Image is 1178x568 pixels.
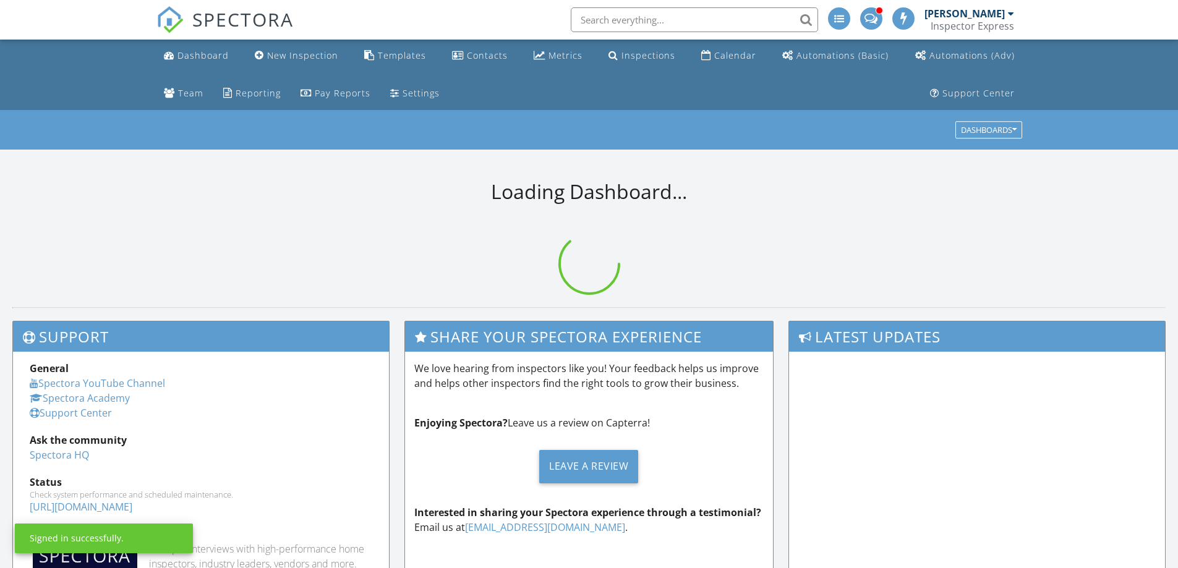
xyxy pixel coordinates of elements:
div: Leave a Review [539,450,638,483]
h3: Support [13,321,389,352]
a: Automations (Advanced) [910,45,1020,67]
div: Automations (Basic) [796,49,889,61]
div: Pay Reports [315,87,370,99]
a: Calendar [696,45,761,67]
a: [EMAIL_ADDRESS][DOMAIN_NAME] [465,520,625,534]
a: [URL][DOMAIN_NAME] [30,500,132,514]
h3: Share Your Spectora Experience [405,321,774,352]
div: Support Center [942,87,1015,99]
a: Inspections [604,45,680,67]
a: Reporting [218,82,286,105]
div: Reporting [236,87,281,99]
a: Metrics [529,45,587,67]
a: Support Center [30,406,112,420]
a: Spectora YouTube Channel [30,376,165,390]
a: Spectora HQ [30,448,89,462]
div: Contacts [467,49,508,61]
div: Templates [378,49,426,61]
a: Dashboard [159,45,234,67]
div: Industry Knowledge [30,527,372,541]
a: Team [159,82,208,105]
div: Inspections [621,49,675,61]
div: Dashboard [177,49,229,61]
a: Contacts [447,45,513,67]
a: Templates [359,45,431,67]
div: Dashboards [961,126,1017,135]
img: The Best Home Inspection Software - Spectora [156,6,184,33]
span: SPECTORA [192,6,294,32]
div: Status [30,475,372,490]
a: Automations (Basic) [777,45,894,67]
a: Spectora Academy [30,391,130,405]
div: Check system performance and scheduled maintenance. [30,490,372,499]
a: Settings [385,82,445,105]
div: Team [178,87,203,99]
a: New Inspection [250,45,343,67]
a: Support Center [925,82,1020,105]
div: Calendar [714,49,756,61]
div: New Inspection [267,49,338,61]
strong: Interested in sharing your Spectora experience through a testimonial? [414,506,761,519]
p: We love hearing from inspectors like you! Your feedback helps us improve and helps other inspecto... [414,361,764,391]
div: Settings [403,87,440,99]
p: Email us at . [414,505,764,535]
div: Automations (Adv) [929,49,1015,61]
strong: General [30,362,69,375]
div: Inspector Express [931,20,1014,32]
a: Pay Reports [296,82,375,105]
a: Leave a Review [414,440,764,493]
input: Search everything... [571,7,818,32]
button: Dashboards [955,122,1022,139]
strong: Enjoying Spectora? [414,416,508,430]
a: SPECTORA [156,17,294,43]
div: Metrics [548,49,583,61]
p: Leave us a review on Capterra! [414,415,764,430]
div: Ask the community [30,433,372,447]
div: Signed in successfully. [30,532,124,545]
h3: Latest Updates [789,321,1165,352]
div: [PERSON_NAME] [924,7,1005,20]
